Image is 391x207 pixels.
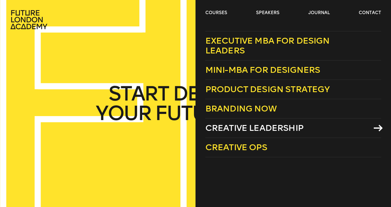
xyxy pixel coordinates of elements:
span: Product Design Strategy [205,84,330,94]
a: Branding Now [205,99,381,119]
a: Executive MBA for Design Leaders [205,31,381,61]
a: speakers [256,10,279,16]
a: contact [359,10,381,16]
a: courses [205,10,227,16]
a: Creative Ops [205,138,381,157]
a: Creative Leadership [205,119,381,138]
span: Creative Ops [205,142,267,152]
span: Branding Now [205,103,277,114]
span: Creative Leadership [205,123,303,133]
span: Executive MBA for Design Leaders [205,36,330,56]
span: Mini-MBA for Designers [205,65,320,75]
a: journal [308,10,330,16]
a: Product Design Strategy [205,80,381,99]
a: Mini-MBA for Designers [205,61,381,80]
